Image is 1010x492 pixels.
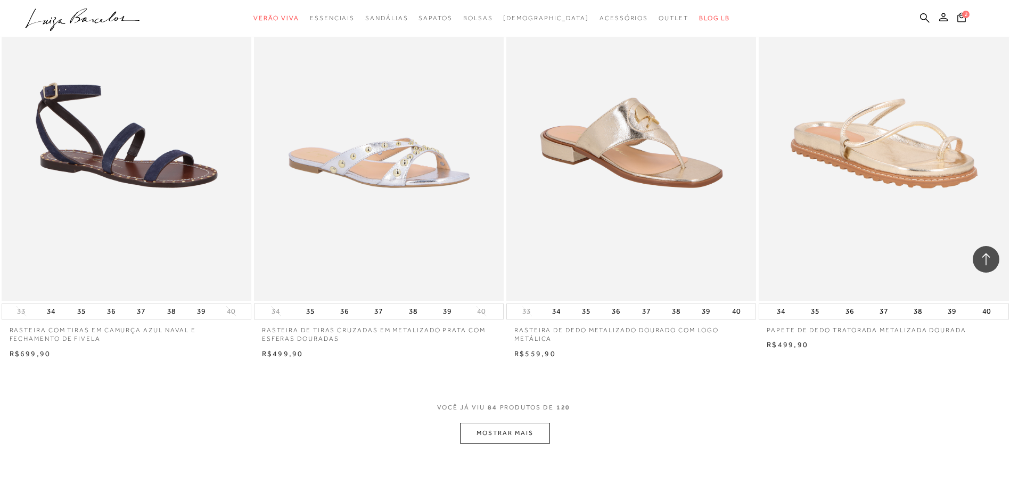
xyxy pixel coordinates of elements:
button: 2 [954,12,969,26]
button: 35 [579,304,594,319]
a: noSubCategoriesText [600,9,648,28]
button: 38 [406,304,421,319]
span: Essenciais [310,14,355,22]
span: 2 [962,11,970,18]
button: 38 [164,304,179,319]
span: Verão Viva [253,14,299,22]
button: 36 [842,304,857,319]
a: RASTEIRA DE TIRAS CRUZADAS EM METALIZADO PRATA COM ESFERAS DOURADAS [254,319,504,344]
a: BLOG LB [699,9,730,28]
button: 39 [194,304,209,319]
button: 33 [519,306,534,316]
a: RASTEIRA DE DEDO METALIZADO DOURADO COM LOGO METÁLICA [506,319,756,344]
a: RASTEIRA COM TIRAS EM CAMURÇA AZUL NAVAL E FECHAMENTO DE FIVELA [2,319,251,344]
a: noSubCategoriesText [503,9,589,28]
a: noSubCategoriesText [310,9,355,28]
a: noSubCategoriesText [365,9,408,28]
span: 84 [488,403,497,423]
button: 35 [808,304,823,319]
button: 35 [74,304,89,319]
span: [DEMOGRAPHIC_DATA] [503,14,589,22]
span: R$499,90 [767,340,808,349]
span: BLOG LB [699,14,730,22]
a: noSubCategoriesText [463,9,493,28]
button: 34 [549,304,564,319]
button: 39 [440,304,455,319]
button: 39 [945,304,959,319]
a: noSubCategoriesText [418,9,452,28]
button: 38 [669,304,684,319]
button: 36 [104,304,119,319]
a: noSubCategoriesText [253,9,299,28]
button: 37 [639,304,654,319]
button: 37 [134,304,149,319]
button: 35 [303,304,318,319]
span: Acessórios [600,14,648,22]
button: 34 [774,304,789,319]
span: Bolsas [463,14,493,22]
button: 38 [910,304,925,319]
a: noSubCategoriesText [659,9,688,28]
button: 40 [729,304,744,319]
span: Sapatos [418,14,452,22]
button: 34 [44,304,59,319]
button: MOSTRAR MAIS [460,423,549,444]
span: R$499,90 [262,349,303,358]
a: PAPETE DE DEDO TRATORADA METALIZADA DOURADA [759,319,1008,335]
span: VOCê JÁ VIU [437,403,485,412]
span: Outlet [659,14,688,22]
button: 40 [979,304,994,319]
button: 37 [876,304,891,319]
button: 33 [14,306,29,316]
span: 120 [556,403,571,423]
button: 36 [609,304,623,319]
button: 37 [371,304,386,319]
button: 36 [337,304,352,319]
button: 40 [474,306,489,316]
span: R$699,90 [10,349,51,358]
button: 39 [699,304,713,319]
span: R$559,90 [514,349,556,358]
span: Sandálias [365,14,408,22]
span: PRODUTOS DE [500,403,554,412]
button: 40 [224,306,239,316]
button: 34 [268,306,283,316]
